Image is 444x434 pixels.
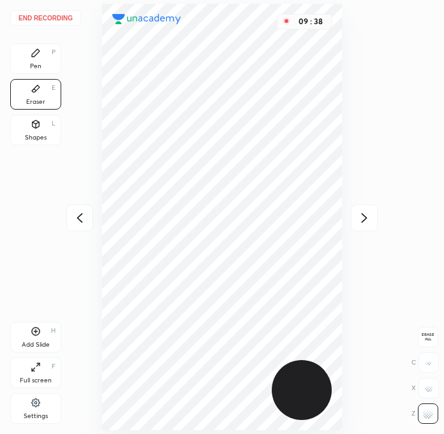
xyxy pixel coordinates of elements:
[51,328,56,334] div: H
[418,333,438,342] span: Erase all
[52,49,56,55] div: P
[52,85,56,91] div: E
[22,342,50,348] div: Add Slide
[30,63,41,69] div: Pen
[411,403,438,424] div: Z
[295,17,326,26] div: 09 : 38
[112,14,181,24] img: logo.38c385cc.svg
[411,378,439,398] div: X
[52,363,56,370] div: F
[411,352,439,373] div: C
[25,134,47,141] div: Shapes
[24,413,48,419] div: Settings
[10,10,81,25] button: End recording
[52,120,56,127] div: L
[26,99,45,105] div: Eraser
[20,377,52,384] div: Full screen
